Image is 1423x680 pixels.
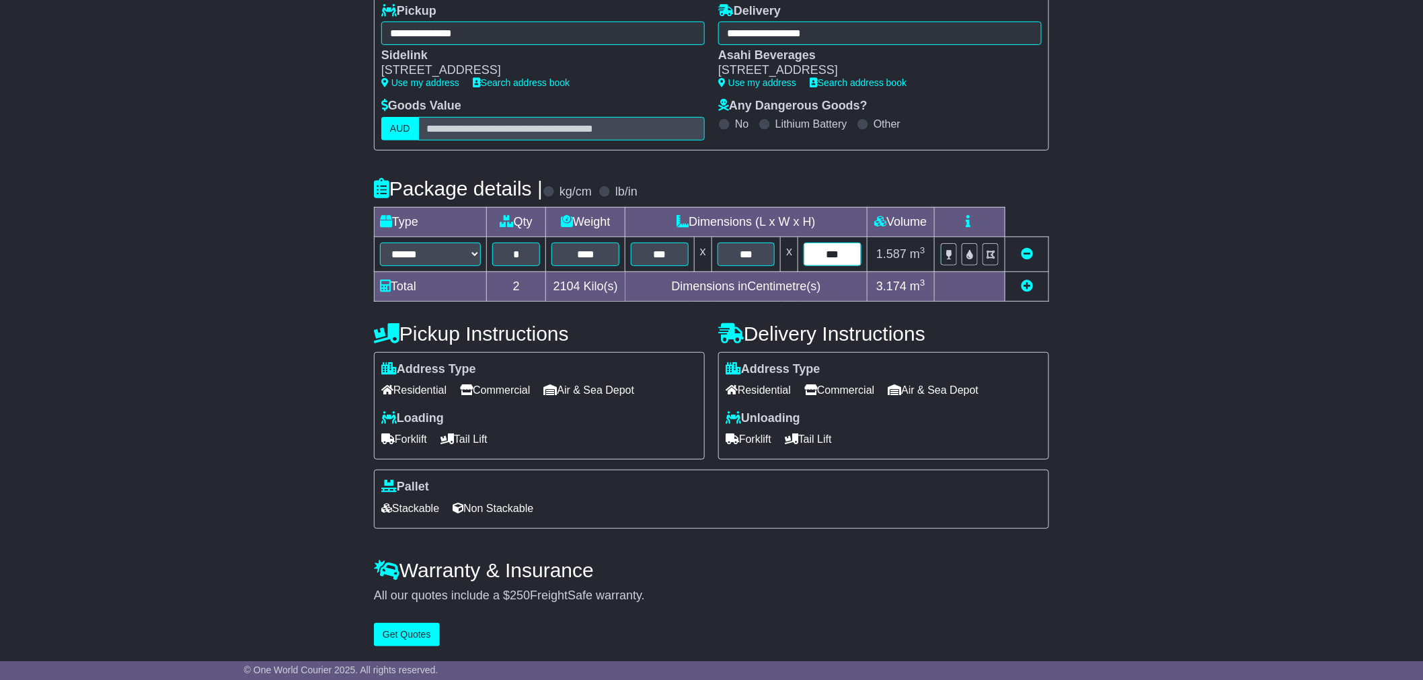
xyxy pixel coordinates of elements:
[920,245,925,255] sup: 3
[735,118,748,130] label: No
[920,278,925,288] sup: 3
[888,380,979,400] span: Air & Sea Depot
[625,271,868,301] td: Dimensions in Centimetre(s)
[381,63,691,78] div: [STREET_ADDRESS]
[718,63,1028,78] div: [STREET_ADDRESS]
[510,589,530,602] span: 250
[1021,247,1033,261] a: Remove this item
[718,4,781,19] label: Delivery
[785,429,832,450] span: Tail Lift
[381,429,427,450] span: Forklift
[553,280,580,293] span: 2104
[718,77,796,88] a: Use my address
[874,118,900,130] label: Other
[374,323,705,345] h4: Pickup Instructions
[910,280,925,293] span: m
[244,665,438,675] span: © One World Courier 2025. All rights reserved.
[375,207,487,237] td: Type
[374,559,1049,581] h4: Warranty & Insurance
[726,380,791,400] span: Residential
[381,117,419,140] label: AUD
[694,237,711,271] td: x
[781,237,798,271] td: x
[876,280,907,293] span: 3.174
[374,589,1049,603] div: All our quotes include a $ FreightSafe warranty.
[440,429,488,450] span: Tail Lift
[910,247,925,261] span: m
[381,48,691,63] div: Sidelink
[867,207,934,237] td: Volume
[718,323,1049,345] h4: Delivery Instructions
[381,99,461,114] label: Goods Value
[381,498,439,519] span: Stackable
[718,99,868,114] label: Any Dangerous Goods?
[473,77,570,88] a: Search address book
[381,77,459,88] a: Use my address
[804,380,874,400] span: Commercial
[775,118,847,130] label: Lithium Battery
[615,185,638,200] label: lb/in
[718,48,1028,63] div: Asahi Beverages
[625,207,868,237] td: Dimensions (L x W x H)
[381,380,447,400] span: Residential
[374,623,440,646] button: Get Quotes
[726,429,771,450] span: Forklift
[375,271,487,301] td: Total
[726,411,800,426] label: Unloading
[487,207,546,237] td: Qty
[381,362,476,377] label: Address Type
[374,177,543,200] h4: Package details |
[726,362,820,377] label: Address Type
[381,480,429,495] label: Pallet
[460,380,530,400] span: Commercial
[546,271,625,301] td: Kilo(s)
[487,271,546,301] td: 2
[381,411,444,426] label: Loading
[560,185,592,200] label: kg/cm
[453,498,533,519] span: Non Stackable
[810,77,907,88] a: Search address book
[876,247,907,261] span: 1.587
[546,207,625,237] td: Weight
[1021,280,1033,293] a: Add new item
[544,380,635,400] span: Air & Sea Depot
[381,4,436,19] label: Pickup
